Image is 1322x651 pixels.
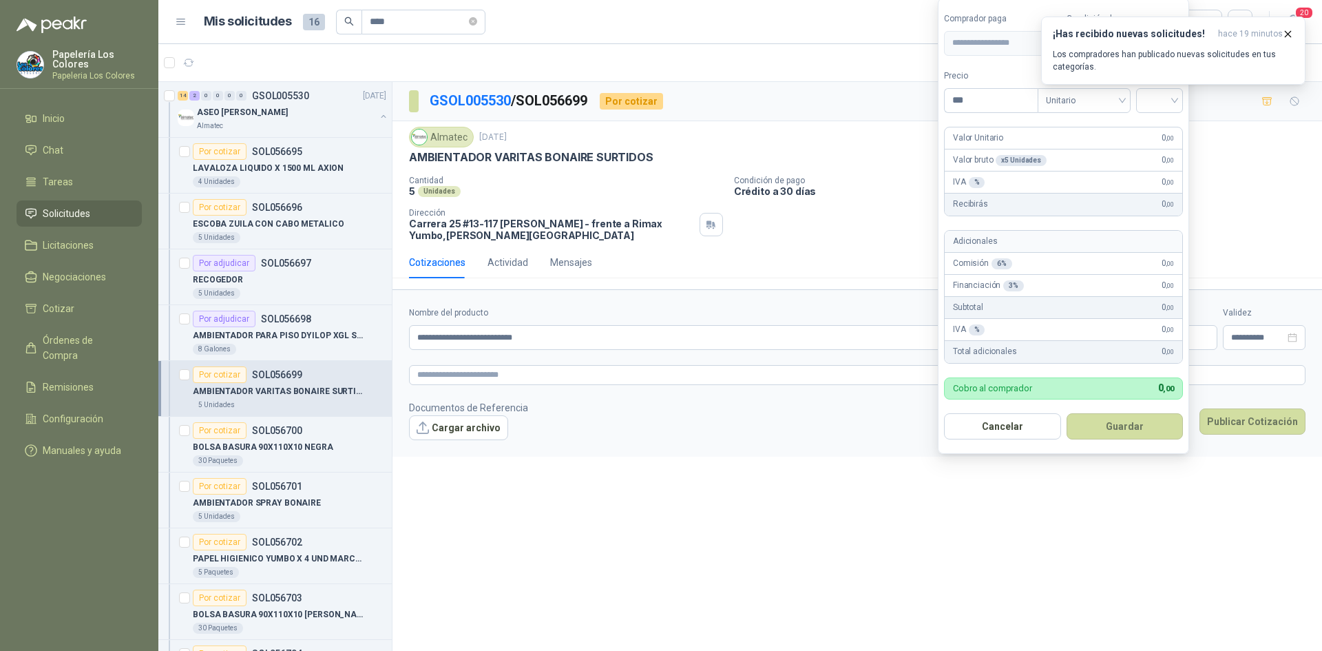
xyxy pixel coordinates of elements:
p: ASEO [PERSON_NAME] [197,106,288,119]
label: Nombre del producto [409,307,1025,320]
a: Manuales y ayuda [17,437,142,464]
div: 4 Unidades [193,176,240,187]
a: Por cotizarSOL056703BOLSA BASURA 90X110X10 [PERSON_NAME]30 Paquetes [158,584,392,640]
a: Órdenes de Compra [17,327,142,369]
button: Publicar Cotización [1199,409,1305,435]
span: Unitario [1046,90,1122,111]
a: Chat [17,137,142,163]
div: 0 [213,91,223,101]
a: Por adjudicarSOL056698AMBIENTADOR PARA PISO DYILOP XGL SIN IVA8 Galones [158,305,392,361]
span: 0 [1162,279,1174,292]
p: Almatec [197,121,223,132]
p: PAPEL HIGIENICO YUMBO X 4 UND MARCA ELITE [193,552,364,566]
a: Por cotizarSOL056700BOLSA BASURA 90X110X10 NEGRA30 Paquetes [158,417,392,473]
p: Subtotal [953,301,983,314]
a: 14 2 0 0 0 0 GSOL005530[DATE] Company LogoASEO [PERSON_NAME]Almatec [178,87,389,132]
p: AMBIENTADOR SPRAY BONAIRE [193,497,321,510]
div: 5 Unidades [193,400,240,411]
p: Papelería Los Colores [52,50,142,69]
p: SOL056703 [252,593,302,603]
label: Condición de pago [1067,12,1184,25]
span: close-circle [469,17,477,25]
img: Company Logo [17,52,43,78]
a: Por cotizarSOL056695LAVALOZA LIQUIDO X 1500 ML AXION4 Unidades [158,138,392,194]
h1: Mis solicitudes [204,12,292,32]
div: 8 Galones [193,344,236,355]
p: $ 0,00 [1162,325,1217,350]
p: Documentos de Referencia [409,400,528,415]
span: ,00 [1166,134,1174,142]
p: Financiación [953,279,1024,292]
p: RECOGEDOR [193,273,243,287]
button: 20 [1281,10,1305,34]
div: 5 Paquetes [193,567,239,578]
div: % [969,177,985,188]
p: AMBIENTADOR VARITAS BONAIRE SURTIDOS [409,150,653,165]
span: ,00 [1166,304,1174,311]
div: 0 [224,91,235,101]
div: Por cotizar [193,199,246,216]
div: Por adjudicar [193,255,255,271]
p: BOLSA BASURA 90X110X10 NEGRA [193,441,333,454]
div: Por cotizar [193,143,246,160]
img: Logo peakr [17,17,87,33]
span: Negociaciones [43,269,106,285]
p: 5 [409,185,415,197]
button: ¡Has recibido nuevas solicitudes!hace 19 minutos Los compradores han publicado nuevas solicitudes... [1041,17,1305,85]
p: IVA [953,323,985,336]
span: 0 [1158,382,1174,393]
span: Configuración [43,411,103,426]
p: SOL056699 [252,370,302,380]
p: SOL056702 [252,537,302,547]
p: Condición de pago [734,176,1316,185]
img: Company Logo [412,130,427,145]
div: 0 [236,91,246,101]
a: Licitaciones [17,232,142,258]
div: Actividad [487,255,528,270]
span: Solicitudes [43,206,90,221]
p: Comisión [953,257,1012,270]
a: GSOL005530 [430,92,511,109]
span: 0 [1162,132,1174,145]
p: ESCOBA ZUILA CON CABO METALICO [193,218,344,231]
span: Cotizar [43,301,74,316]
div: Por cotizar [193,422,246,439]
p: Carrera 25 #13-117 [PERSON_NAME] - frente a Rimax Yumbo , [PERSON_NAME][GEOGRAPHIC_DATA] [409,218,694,241]
span: Inicio [43,111,65,126]
span: ,00 [1166,178,1174,186]
div: 5 Unidades [193,232,240,243]
p: SOL056696 [252,203,302,212]
a: Cotizar [17,296,142,322]
p: Papeleria Los Colores [52,72,142,80]
a: Por cotizarSOL056701AMBIENTADOR SPRAY BONAIRE5 Unidades [158,473,392,528]
div: Cotizaciones [409,255,465,270]
span: 16 [303,14,325,30]
a: Configuración [17,406,142,432]
span: search [344,17,354,26]
p: Adicionales [953,235,997,248]
div: 30 Paquetes [193,623,243,634]
p: AMBIENTADOR VARITAS BONAIRE SURTIDOS [193,385,364,398]
a: Remisiones [17,374,142,400]
p: [DATE] [479,131,507,144]
span: Licitaciones [43,238,94,253]
p: IVA [953,176,985,189]
div: Por cotizar [193,534,246,550]
span: Tareas [43,174,73,189]
p: Cantidad [409,176,723,185]
p: GSOL005530 [252,91,309,101]
a: Por cotizarSOL056699AMBIENTADOR VARITAS BONAIRE SURTIDOS5 Unidades [158,361,392,417]
span: 0 [1162,323,1174,336]
span: 0 [1162,154,1174,167]
p: / SOL056699 [430,90,589,112]
img: Company Logo [178,110,194,126]
a: Negociaciones [17,264,142,290]
span: ,00 [1166,326,1174,333]
span: ,00 [1166,156,1174,164]
div: Por adjudicar [193,311,255,327]
p: Cobro al comprador [953,384,1032,393]
span: Remisiones [43,380,94,395]
div: 5 Unidades [193,288,240,299]
div: 6 % [992,258,1012,269]
a: Por cotizarSOL056702PAPEL HIGIENICO YUMBO X 4 UND MARCA ELITE5 Paquetes [158,528,392,584]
